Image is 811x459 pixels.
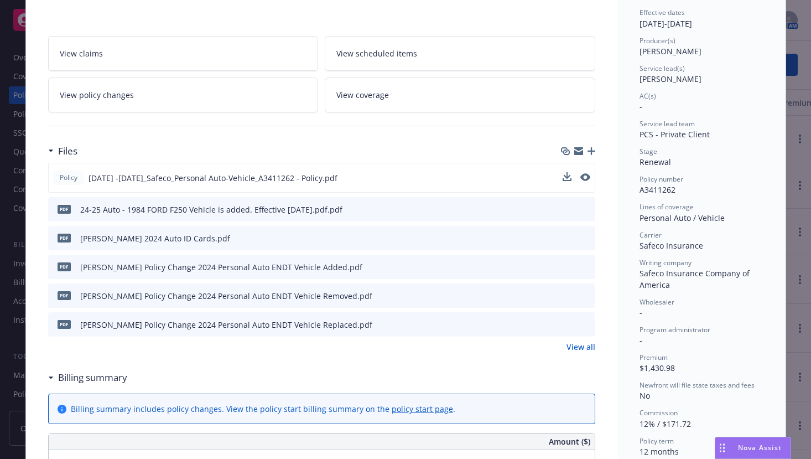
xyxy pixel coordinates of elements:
div: Drag to move [715,437,729,458]
button: preview file [581,261,591,273]
h3: Billing summary [58,370,127,385]
button: preview file [581,290,591,302]
span: View policy changes [60,89,134,101]
span: - [640,335,642,345]
div: [PERSON_NAME] 2024 Auto ID Cards.pdf [80,233,230,244]
a: View policy changes [48,78,319,112]
span: View claims [60,48,103,59]
button: download file [563,204,572,215]
span: 12 months [640,446,679,457]
button: preview file [581,204,591,215]
span: A3411262 [640,184,675,195]
div: Files [48,144,77,158]
span: Writing company [640,258,692,267]
span: Commission [640,408,678,417]
span: [DATE] -[DATE]_Safeco_Personal Auto-Vehicle_A3411262 - Policy.pdf [89,172,337,184]
span: $1,430.98 [640,363,675,373]
span: View coverage [336,89,389,101]
a: View claims [48,36,319,71]
a: policy start page [392,404,453,414]
button: preview file [581,233,591,244]
span: Effective dates [640,8,685,17]
span: Stage [640,147,657,156]
span: Service lead(s) [640,64,685,73]
span: View scheduled items [336,48,417,59]
div: [PERSON_NAME] Policy Change 2024 Personal Auto ENDT Vehicle Removed.pdf [80,290,372,302]
span: Amount ($) [549,436,590,447]
div: 24-25 Auto - 1984 FORD F250 Vehicle is added. Effective [DATE].pdf.pdf [80,204,342,215]
div: [PERSON_NAME] Policy Change 2024 Personal Auto ENDT Vehicle Replaced.pdf [80,319,372,331]
button: preview file [580,173,590,181]
span: pdf [58,234,71,242]
span: pdf [58,320,71,328]
span: Carrier [640,230,662,240]
span: - [640,307,642,318]
span: pdf [58,291,71,300]
button: download file [563,172,571,184]
span: Policy term [640,436,674,446]
div: [PERSON_NAME] Policy Change 2024 Personal Auto ENDT Vehicle Added.pdf [80,261,362,273]
button: preview file [581,319,591,331]
span: Premium [640,353,668,362]
span: Policy [58,173,80,183]
h3: Files [58,144,77,158]
span: - [640,101,642,112]
a: View all [566,341,595,353]
span: Personal Auto / Vehicle [640,213,725,223]
span: pdf [58,205,71,213]
span: Policy number [640,174,683,184]
span: [PERSON_NAME] [640,74,701,84]
span: Safeco Insurance [640,240,703,251]
div: [DATE] - [DATE] [640,8,763,29]
span: Newfront will file state taxes and fees [640,380,755,390]
button: download file [563,233,572,244]
button: Nova Assist [715,437,791,459]
div: Billing summary includes policy changes. View the policy start billing summary on the . [71,403,455,415]
button: download file [563,261,572,273]
span: AC(s) [640,91,656,101]
div: Billing summary [48,370,127,385]
span: [PERSON_NAME] [640,46,701,56]
button: download file [563,319,572,331]
span: No [640,390,650,401]
span: Safeco Insurance Company of America [640,268,752,290]
span: PCS - Private Client [640,129,710,140]
span: Producer(s) [640,36,675,45]
a: View coverage [325,78,595,112]
span: Renewal [640,157,671,167]
span: 12% / $171.72 [640,419,691,429]
span: Program administrator [640,325,710,334]
span: Service lead team [640,119,695,128]
button: preview file [580,172,590,184]
span: Nova Assist [738,443,782,452]
span: Lines of coverage [640,202,694,212]
span: pdf [58,262,71,271]
button: download file [563,172,571,181]
button: download file [563,290,572,302]
span: Wholesaler [640,297,674,307]
a: View scheduled items [325,36,595,71]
